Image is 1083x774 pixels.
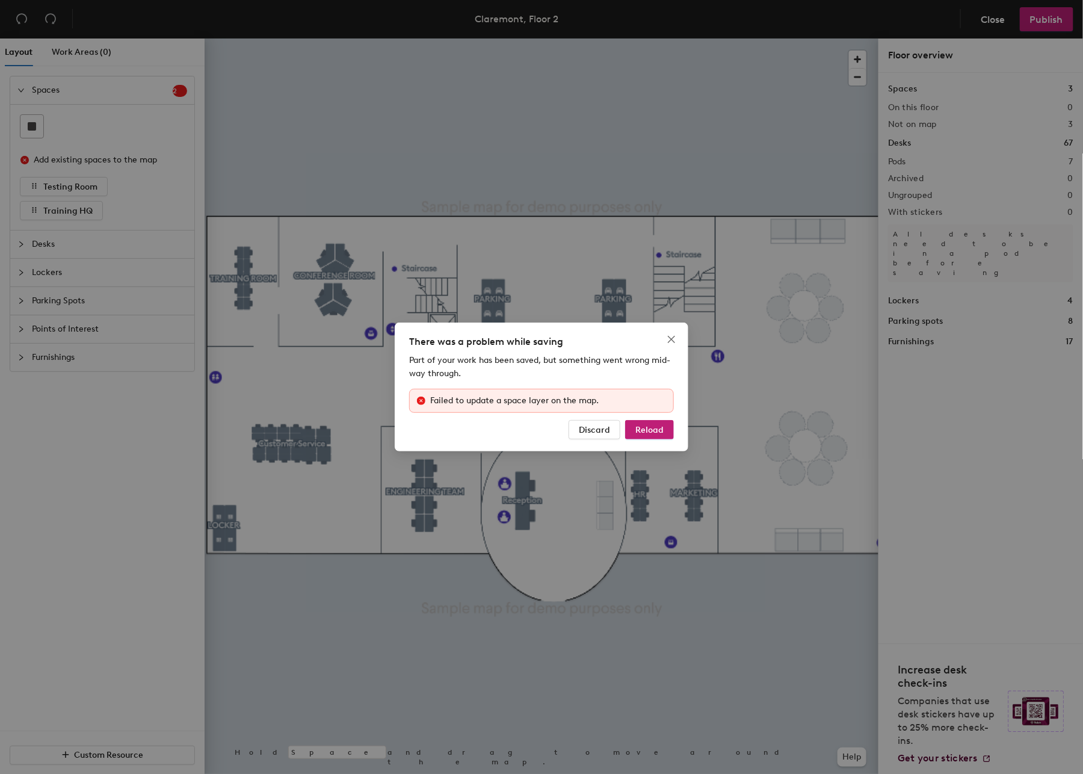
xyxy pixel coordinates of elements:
[662,330,681,349] button: Close
[430,394,666,407] div: Failed to update a space layer on the map.
[579,425,610,435] span: Discard
[569,420,620,439] button: Discard
[409,354,674,380] div: Part of your work has been saved, but something went wrong mid-way through.
[625,420,674,439] button: Reload
[417,397,425,405] span: close-circle
[635,425,664,435] span: Reload
[409,335,674,349] div: There was a problem while saving
[662,335,681,344] span: Close
[667,335,676,344] span: close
